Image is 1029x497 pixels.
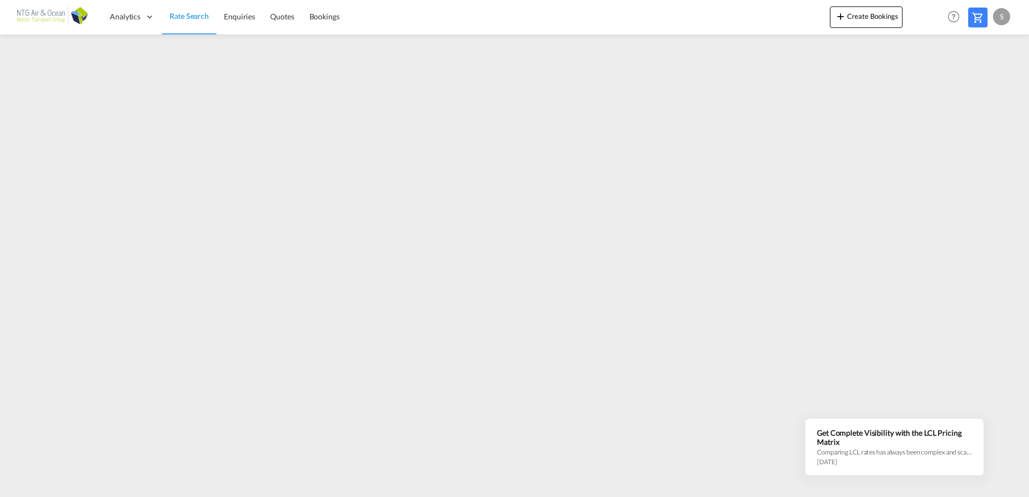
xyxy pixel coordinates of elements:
span: Bookings [309,12,340,21]
span: Analytics [110,11,140,22]
button: icon-plus 400-fgCreate Bookings [830,6,903,28]
span: Quotes [270,12,294,21]
div: S [993,8,1010,25]
span: Rate Search [170,11,209,20]
span: Help [945,8,963,26]
span: Enquiries [224,12,255,21]
img: af31b1c0b01f11ecbc353f8e72265e29.png [16,5,89,29]
div: Help [945,8,968,27]
md-icon: icon-plus 400-fg [834,10,847,23]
